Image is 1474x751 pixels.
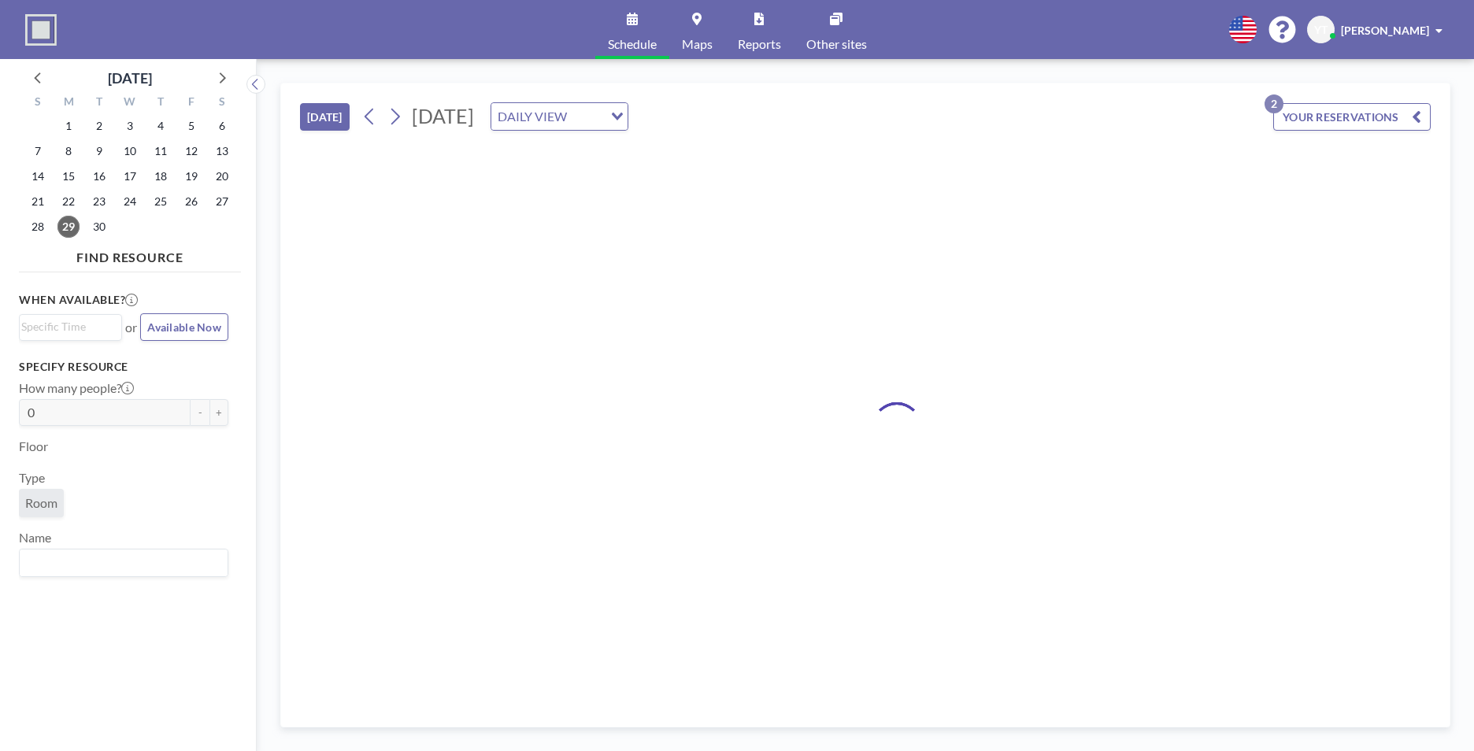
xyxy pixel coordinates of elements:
[20,549,228,576] div: Search for option
[300,103,350,131] button: [DATE]
[150,140,172,162] span: Thursday, September 11, 2025
[88,191,110,213] span: Tuesday, September 23, 2025
[119,140,141,162] span: Wednesday, September 10, 2025
[125,320,137,335] span: or
[25,14,57,46] img: organization-logo
[19,530,51,546] label: Name
[180,191,202,213] span: Friday, September 26, 2025
[1341,24,1429,37] span: [PERSON_NAME]
[27,165,49,187] span: Sunday, September 14, 2025
[84,93,115,113] div: T
[119,191,141,213] span: Wednesday, September 24, 2025
[147,320,221,334] span: Available Now
[140,313,228,341] button: Available Now
[108,67,152,89] div: [DATE]
[57,216,80,238] span: Monday, September 29, 2025
[211,191,233,213] span: Saturday, September 27, 2025
[494,106,570,127] span: DAILY VIEW
[682,38,713,50] span: Maps
[150,115,172,137] span: Thursday, September 4, 2025
[491,103,628,130] div: Search for option
[27,191,49,213] span: Sunday, September 21, 2025
[25,495,57,510] span: Room
[145,93,176,113] div: T
[206,93,237,113] div: S
[211,140,233,162] span: Saturday, September 13, 2025
[27,140,49,162] span: Sunday, September 7, 2025
[88,115,110,137] span: Tuesday, September 2, 2025
[21,553,219,573] input: Search for option
[1273,103,1431,131] button: YOUR RESERVATIONS2
[88,165,110,187] span: Tuesday, September 16, 2025
[412,104,474,128] span: [DATE]
[19,438,48,454] label: Floor
[19,243,241,265] h4: FIND RESOURCE
[180,140,202,162] span: Friday, September 12, 2025
[211,115,233,137] span: Saturday, September 6, 2025
[115,93,146,113] div: W
[54,93,84,113] div: M
[57,140,80,162] span: Monday, September 8, 2025
[1314,23,1328,37] span: YT
[209,399,228,426] button: +
[1265,94,1283,113] p: 2
[57,165,80,187] span: Monday, September 15, 2025
[572,106,602,127] input: Search for option
[20,315,121,339] div: Search for option
[19,470,45,486] label: Type
[806,38,867,50] span: Other sites
[23,93,54,113] div: S
[608,38,657,50] span: Schedule
[180,165,202,187] span: Friday, September 19, 2025
[180,115,202,137] span: Friday, September 5, 2025
[150,191,172,213] span: Thursday, September 25, 2025
[150,165,172,187] span: Thursday, September 18, 2025
[27,216,49,238] span: Sunday, September 28, 2025
[191,399,209,426] button: -
[119,115,141,137] span: Wednesday, September 3, 2025
[19,380,134,396] label: How many people?
[57,115,80,137] span: Monday, September 1, 2025
[88,140,110,162] span: Tuesday, September 9, 2025
[211,165,233,187] span: Saturday, September 20, 2025
[21,318,113,335] input: Search for option
[119,165,141,187] span: Wednesday, September 17, 2025
[57,191,80,213] span: Monday, September 22, 2025
[19,360,228,374] h3: Specify resource
[88,216,110,238] span: Tuesday, September 30, 2025
[738,38,781,50] span: Reports
[176,93,206,113] div: F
